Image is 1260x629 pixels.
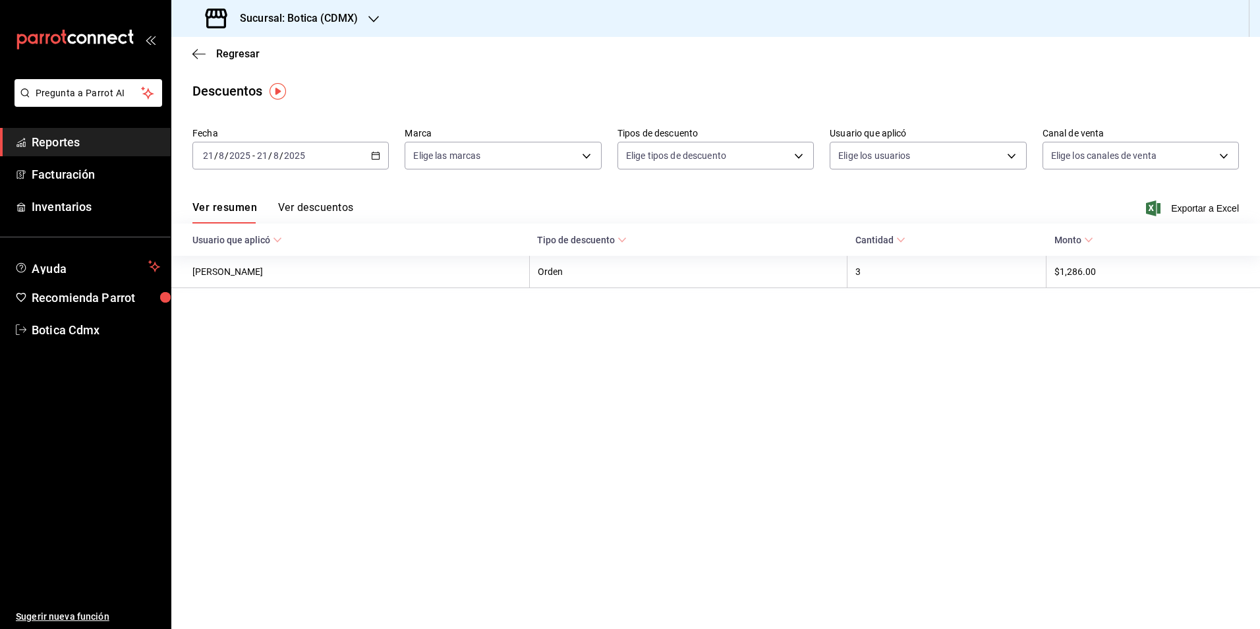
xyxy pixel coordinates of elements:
span: Reportes [32,133,160,151]
div: Descuentos [192,81,262,101]
button: Pregunta a Parrot AI [14,79,162,107]
input: -- [273,150,279,161]
span: Regresar [216,47,260,60]
span: Monto [1054,235,1093,245]
th: $1,286.00 [1046,256,1260,288]
a: Pregunta a Parrot AI [9,96,162,109]
input: -- [256,150,268,161]
span: Elige los usuarios [838,149,910,162]
input: ---- [229,150,251,161]
th: 3 [847,256,1046,288]
span: Elige las marcas [413,149,480,162]
img: Tooltip marker [270,83,286,100]
span: Tipo de descuento [537,235,627,245]
h3: Sucursal: Botica (CDMX) [229,11,358,26]
span: Facturación [32,165,160,183]
span: Pregunta a Parrot AI [36,86,142,100]
button: Ver resumen [192,201,257,224]
span: Sugerir nueva función [16,610,160,624]
span: Inventarios [32,198,160,216]
span: Ayuda [32,258,143,274]
button: Regresar [192,47,260,60]
input: ---- [283,150,306,161]
label: Fecha [192,129,389,138]
span: / [268,150,272,161]
button: Exportar a Excel [1149,200,1239,216]
span: / [279,150,283,161]
input: -- [218,150,225,161]
label: Canal de venta [1043,129,1239,138]
span: / [214,150,218,161]
th: [PERSON_NAME] [171,256,529,288]
label: Tipos de descuento [617,129,814,138]
span: / [225,150,229,161]
span: Botica Cdmx [32,321,160,339]
div: navigation tabs [192,201,353,224]
span: Elige los canales de venta [1051,149,1157,162]
span: Usuario que aplicó [192,235,282,245]
th: Orden [529,256,847,288]
span: Recomienda Parrot [32,289,160,307]
input: -- [202,150,214,161]
span: Elige tipos de descuento [626,149,726,162]
label: Usuario que aplicó [830,129,1026,138]
button: Ver descuentos [278,201,353,224]
label: Marca [405,129,601,138]
button: open_drawer_menu [145,34,156,45]
span: Cantidad [855,235,905,245]
span: - [252,150,255,161]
